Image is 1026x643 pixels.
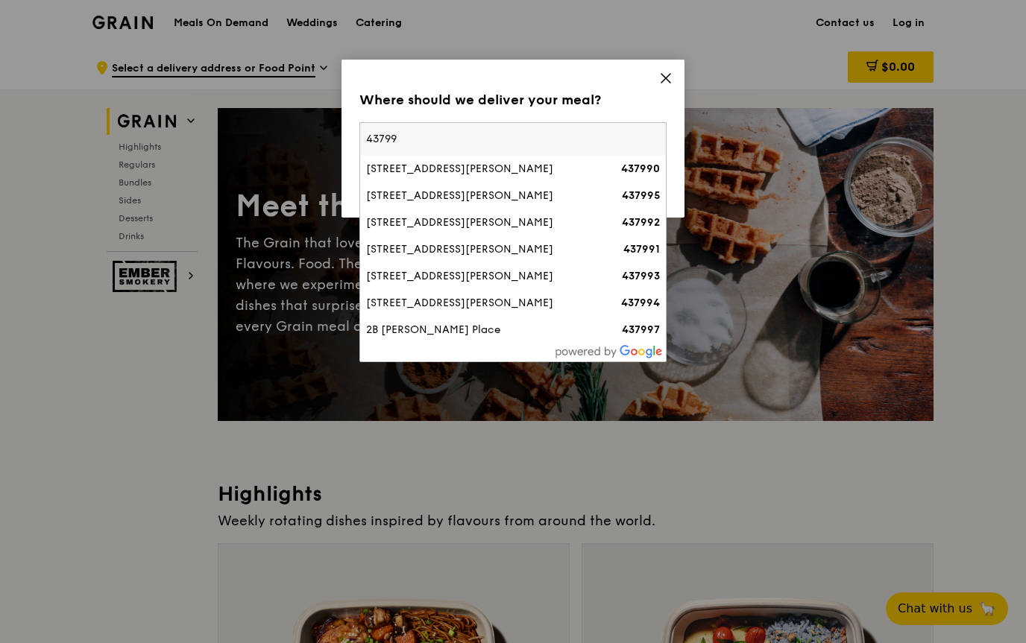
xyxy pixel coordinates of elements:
[621,162,660,175] strong: 437990
[366,162,587,177] div: [STREET_ADDRESS][PERSON_NAME]
[622,189,660,202] strong: 437995
[366,323,587,338] div: 2B [PERSON_NAME] Place
[366,296,587,311] div: [STREET_ADDRESS][PERSON_NAME]
[622,270,660,282] strong: 437993
[622,323,660,336] strong: 437997
[366,242,587,257] div: [STREET_ADDRESS][PERSON_NAME]
[622,216,660,229] strong: 437992
[621,297,660,309] strong: 437994
[623,243,660,256] strong: 437991
[556,345,663,358] img: powered-by-google.60e8a832.png
[366,269,587,284] div: [STREET_ADDRESS][PERSON_NAME]
[366,215,587,230] div: [STREET_ADDRESS][PERSON_NAME]
[366,189,587,203] div: [STREET_ADDRESS][PERSON_NAME]
[359,89,667,110] div: Where should we deliver your meal?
